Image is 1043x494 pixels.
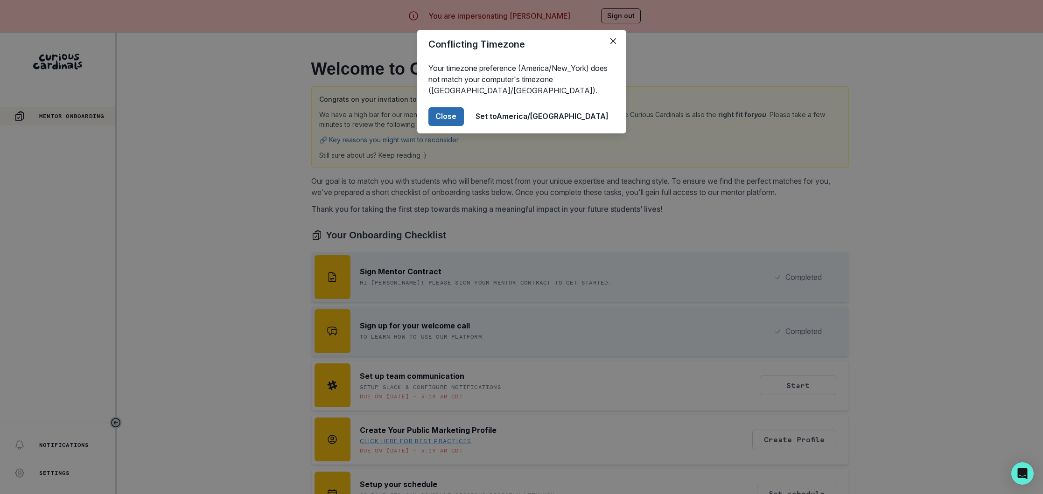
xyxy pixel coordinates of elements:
div: Your timezone preference (America/New_York) does not match your computer's timezone ([GEOGRAPHIC_... [417,59,626,100]
button: Close [428,107,464,126]
button: Close [606,34,621,49]
div: Open Intercom Messenger [1011,462,1034,485]
button: Set toAmerica/[GEOGRAPHIC_DATA] [469,107,615,126]
header: Conflicting Timezone [417,30,626,59]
